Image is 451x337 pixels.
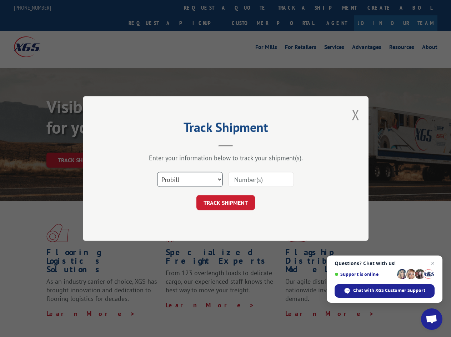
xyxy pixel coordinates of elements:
[352,105,360,124] button: Close modal
[119,122,333,136] h2: Track Shipment
[353,287,425,294] span: Chat with XGS Customer Support
[228,172,294,187] input: Number(s)
[196,195,255,210] button: TRACK SHIPMENT
[119,154,333,162] div: Enter your information below to track your shipment(s).
[421,308,442,330] div: Open chat
[335,261,435,266] span: Questions? Chat with us!
[335,272,395,277] span: Support is online
[429,259,437,268] span: Close chat
[335,284,435,298] div: Chat with XGS Customer Support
